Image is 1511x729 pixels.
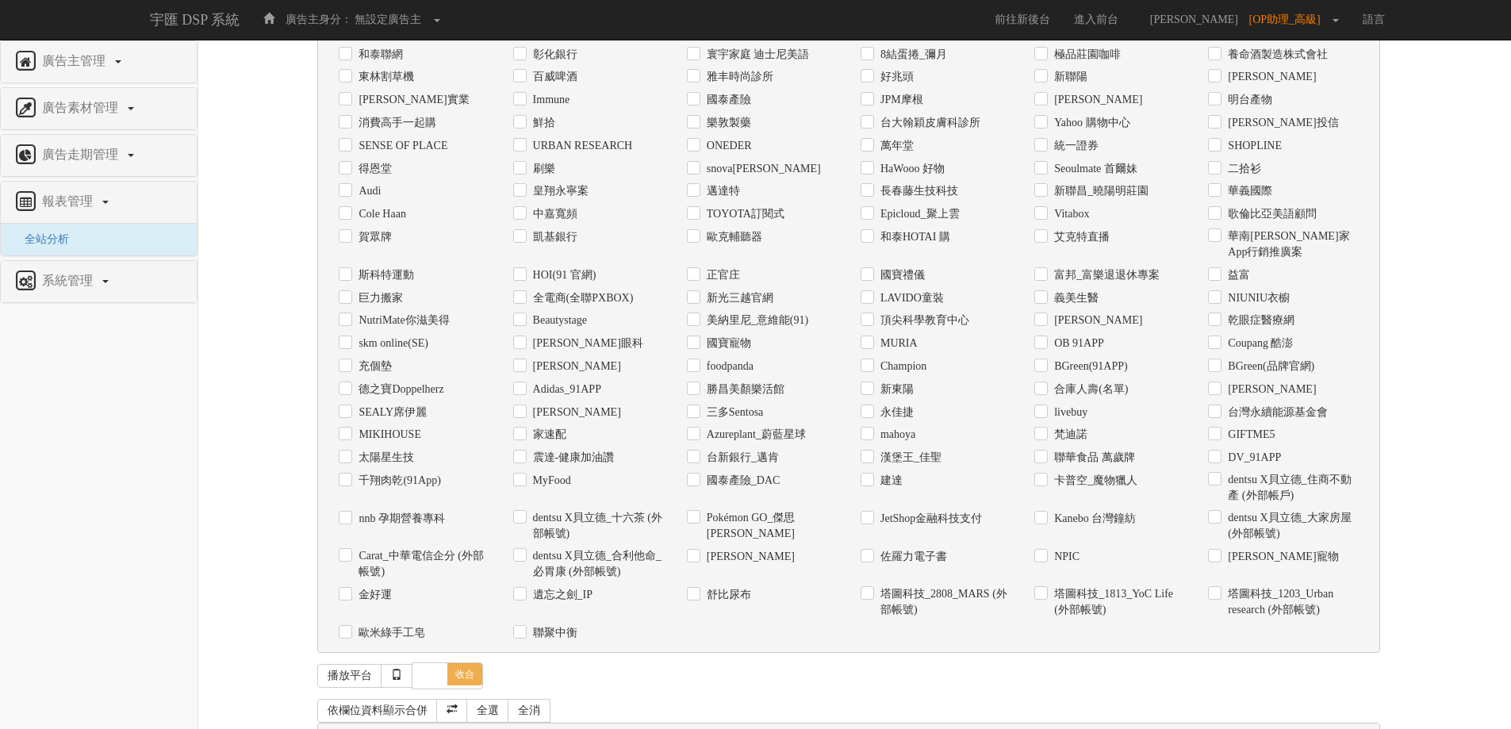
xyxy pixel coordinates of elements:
label: dentsu X貝立德_合利他命_必胃康 (外部帳號) [529,548,663,580]
span: 廣告素材管理 [38,101,126,114]
label: 永佳捷 [876,405,914,420]
label: mahoya [876,427,915,443]
span: 廣告走期管理 [38,148,126,161]
label: Pokémon GO_傑思[PERSON_NAME] [703,510,837,542]
label: dentsu X貝立德_十六茶 (外部帳號) [529,510,663,542]
label: [PERSON_NAME]眼科 [529,336,643,351]
label: dentsu X貝立德_住商不動產 (外部帳戶) [1224,472,1358,504]
label: nnb 孕期營養專科 [355,511,445,527]
label: 寰宇家庭 迪士尼美語 [703,47,810,63]
label: [PERSON_NAME]實業 [355,92,469,108]
label: Azureplant_蔚藍星球 [703,427,806,443]
label: 台新銀行_邁肯 [703,450,779,466]
label: 刷樂 [529,161,555,177]
span: 報表管理 [38,194,101,208]
label: Audi [355,183,381,199]
span: [OP助理_高級] [1249,13,1329,25]
label: TOYOTA訂閱式 [703,206,784,222]
label: LAVIDO童裝 [876,290,944,306]
label: 和泰聯網 [355,47,403,63]
label: 太陽星生技 [355,450,414,466]
label: [PERSON_NAME] [1224,382,1316,397]
label: 益富 [1224,267,1250,283]
label: 萬年堂 [876,138,914,154]
label: 明台產物 [1224,92,1272,108]
label: 台灣永續能源基金會 [1224,405,1328,420]
label: 新東陽 [876,382,914,397]
label: 三多Sentosa [703,405,764,420]
label: 合庫人壽(名單) [1050,382,1128,397]
label: DV_91APP [1224,450,1281,466]
label: [PERSON_NAME] [703,549,795,565]
label: 百威啤酒 [529,69,577,85]
label: SEALY席伊麗 [355,405,427,420]
label: HOI(91 官網) [529,267,596,283]
label: 二拾衫 [1224,161,1261,177]
label: 消費高手一起購 [355,115,436,131]
a: 全消 [508,699,550,723]
label: 乾眼症醫療網 [1224,313,1294,328]
label: Carat_中華電信企分 (外部帳號) [355,548,489,580]
label: Adidas_91APP [529,382,601,397]
label: Yahoo 購物中心 [1050,115,1129,131]
label: 卡普空_魔物獵人 [1050,473,1137,489]
label: 歐克輔聽器 [703,229,762,245]
label: 國泰產險_DAC [703,473,780,489]
label: 家速配 [529,427,566,443]
label: 斯科特運動 [355,267,414,283]
label: 勝昌美顏樂活館 [703,382,784,397]
label: HaWooo 好物 [876,161,945,177]
label: [PERSON_NAME] [1050,313,1142,328]
span: 無設定廣告主 [355,13,421,25]
span: 全站分析 [13,233,69,245]
span: 廣告主管理 [38,54,113,67]
label: SENSE ОF PLACE [355,138,447,154]
a: 廣告走期管理 [13,143,185,168]
label: [PERSON_NAME]投信 [1224,115,1338,131]
label: MIKIHOUSE [355,427,421,443]
label: Beautystage [529,313,587,328]
label: 國寶禮儀 [876,267,925,283]
label: 富邦_富樂退退休專案 [1050,267,1160,283]
label: 建達 [876,473,903,489]
label: 佐羅力電子書 [876,549,947,565]
label: 歌倫比亞美語顧問 [1224,206,1317,222]
a: 報表管理 [13,190,185,215]
label: [PERSON_NAME] [1224,69,1316,85]
label: 華南[PERSON_NAME]家App行銷推廣案 [1224,228,1358,260]
label: 極品莊園咖啡 [1050,47,1121,63]
label: 國寶寵物 [703,336,751,351]
label: BGreen(品牌官網) [1224,359,1314,374]
label: NPIC [1050,549,1080,565]
label: JetShop金融科技支付 [876,511,982,527]
label: NIUNIU衣櫥 [1224,290,1290,306]
label: 正官庄 [703,267,740,283]
label: Kanebo 台灣鐘紡 [1050,511,1136,527]
label: 聯聚中衡 [529,625,577,641]
label: skm online(SE) [355,336,428,351]
label: Cole Haan [355,206,405,222]
label: 台大翰穎皮膚科診所 [876,115,980,131]
label: 美納里尼_意維能(91) [703,313,808,328]
label: 長春藤生技科技 [876,183,958,199]
a: 廣告主管理 [13,49,185,75]
label: 好兆頭 [876,69,914,85]
label: Epicloud_聚上雲 [876,206,960,222]
label: 千翔肉乾(91App) [355,473,440,489]
span: 廣告主身分： [286,13,352,25]
label: 艾克特直播 [1050,229,1110,245]
label: snova[PERSON_NAME] [703,161,821,177]
label: 塔圖科技_1203_Urban research (外部帳號) [1224,586,1358,618]
label: GIFTME5 [1224,427,1275,443]
label: 塔圖科技_2808_MARS (外部帳號) [876,586,1011,618]
span: 收合 [447,663,482,685]
label: 凱基銀行 [529,229,577,245]
label: 中嘉寬頻 [529,206,577,222]
label: 漢堡王_佳聖 [876,450,941,466]
label: 聯華食品 萬歲牌 [1050,450,1135,466]
label: OB 91APP [1050,336,1104,351]
label: 新聯昌_曉陽明莊園 [1050,183,1149,199]
label: 金好運 [355,587,392,603]
label: Seoulmate 首爾妹 [1050,161,1137,177]
a: 全選 [466,699,509,723]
